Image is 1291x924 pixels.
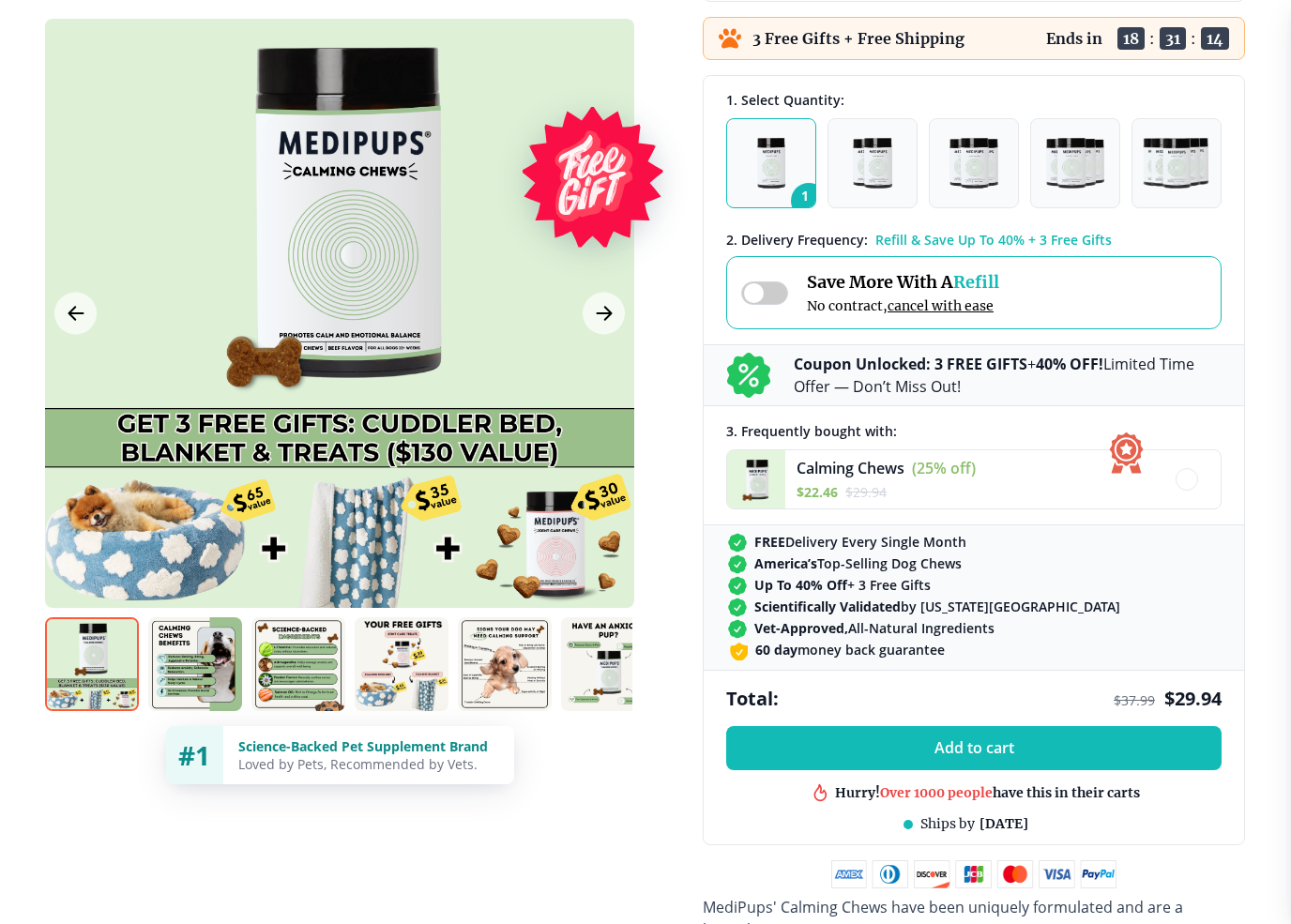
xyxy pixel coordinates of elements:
span: : [1149,29,1155,48]
strong: Scientifically Validated [754,598,901,615]
span: cancel with ease [888,297,994,314]
span: 14 [1201,27,1229,50]
div: Hurry! have this in their carts [835,778,1140,795]
span: No contract, [807,297,999,314]
img: Calming Chews | Natural Dog Supplements [251,617,345,711]
span: Top-Selling Dog Chews [754,554,962,572]
span: Best product [906,800,991,817]
span: Total: [726,686,779,711]
span: Calming Chews [797,458,904,478]
strong: America’s [754,554,817,572]
p: + Limited Time Offer — Don’t Miss Out! [794,353,1222,398]
img: Calming Chews | Natural Dog Supplements [355,617,448,711]
div: Loved by Pets, Recommended by Vets. [238,755,499,773]
span: Delivery Every Single Month [754,533,966,551]
span: money back guarantee [755,641,945,659]
span: Refill & Save Up To 40% + 3 Free Gifts [875,231,1112,249]
span: Over 1000 people [880,778,993,795]
span: $ 37.99 [1114,691,1155,709]
span: 31 [1160,27,1186,50]
button: Previous Image [54,292,97,334]
span: : [1191,29,1196,48]
span: All-Natural Ingredients [754,619,995,637]
span: + 3 Free Gifts [754,576,931,594]
span: #1 [178,737,210,773]
img: Calming Chews | Natural Dog Supplements [45,617,139,711]
b: 40% OFF! [1036,354,1103,374]
p: 3 Free Gifts + Free Shipping [752,29,964,48]
span: $ 29.94 [1164,686,1222,711]
span: $ 22.46 [797,483,838,501]
strong: 60 day [755,641,797,659]
strong: FREE [754,533,785,551]
div: Science-Backed Pet Supplement Brand [238,737,499,755]
img: Pack of 4 - Natural Dog Supplements [1046,138,1103,189]
span: 2 . Delivery Frequency: [726,231,868,249]
img: Calming Chews - Medipups [727,450,785,508]
span: Save More With A [807,271,999,293]
b: Coupon Unlocked: 3 FREE GIFTS [794,354,1027,374]
strong: Vet-Approved, [754,619,848,637]
span: by [US_STATE][GEOGRAPHIC_DATA] [754,598,1120,615]
img: Calming Chews | Natural Dog Supplements [561,617,655,711]
span: [DATE] [980,815,1028,832]
img: payment methods [831,860,1116,888]
p: Ends in [1046,29,1102,48]
img: Calming Chews | Natural Dog Supplements [458,617,552,711]
img: Pack of 5 - Natural Dog Supplements [1143,138,1210,189]
button: Next Image [583,292,625,334]
span: Add to cart [934,739,1014,757]
div: in this shop [906,800,1068,818]
span: Refill [953,271,999,293]
div: 1. Select Quantity: [726,91,1222,109]
strong: Up To 40% Off [754,576,847,594]
span: 3 . Frequently bought with: [726,422,897,440]
img: Pack of 1 - Natural Dog Supplements [757,138,786,189]
button: 1 [726,118,816,208]
span: (25% off) [912,458,976,478]
span: 18 [1117,27,1145,50]
img: Pack of 2 - Natural Dog Supplements [853,138,892,189]
img: Pack of 3 - Natural Dog Supplements [949,138,998,189]
span: 1 [791,183,827,219]
span: $ 29.94 [845,483,887,501]
span: Ships by [920,815,975,832]
img: Calming Chews | Natural Dog Supplements [148,617,242,711]
button: Add to cart [726,726,1222,770]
